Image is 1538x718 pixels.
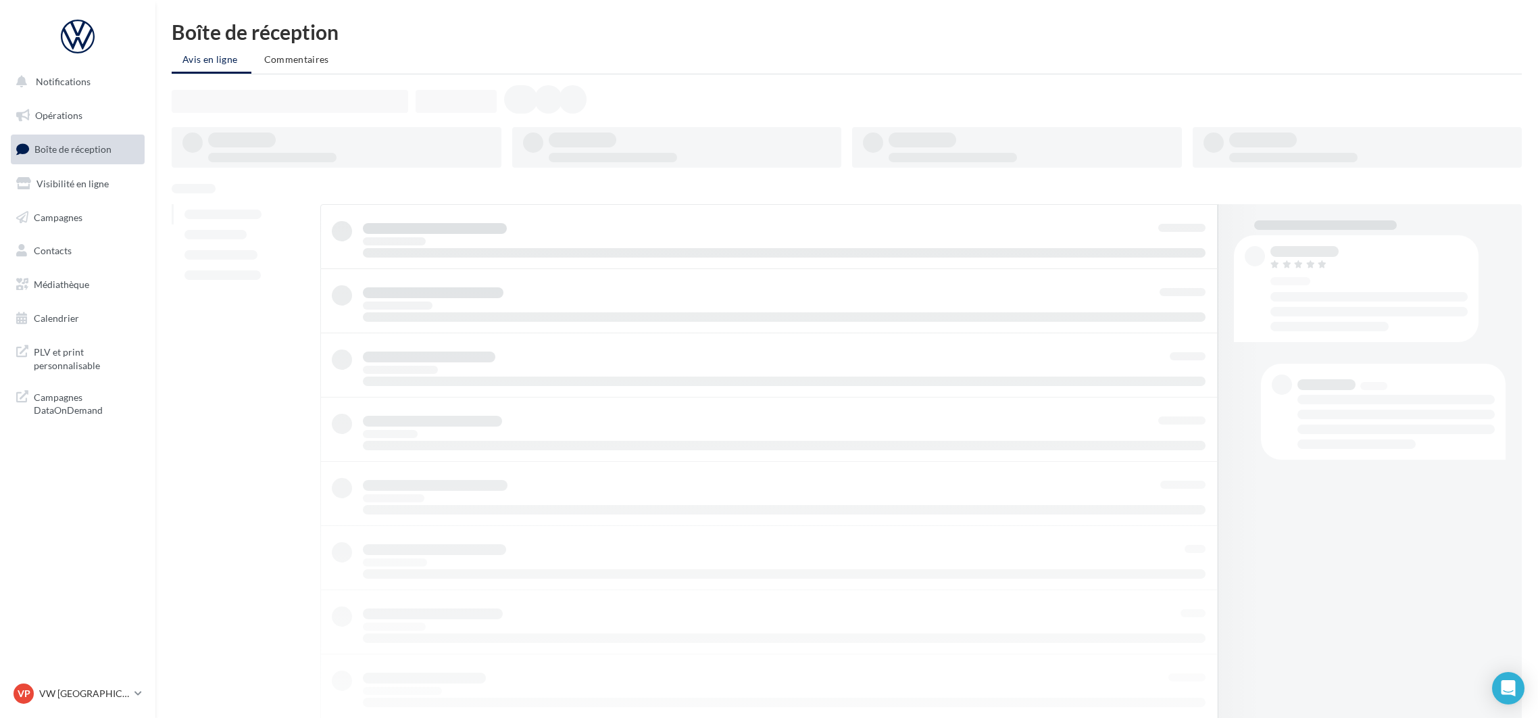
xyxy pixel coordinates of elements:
a: Calendrier [8,304,147,333]
a: Contacts [8,237,147,265]
span: Contacts [34,245,72,256]
span: Commentaires [264,53,329,65]
a: Médiathèque [8,270,147,299]
a: VP VW [GEOGRAPHIC_DATA] 20 [11,681,145,707]
span: Campagnes DataOnDemand [34,388,139,417]
span: VP [18,687,30,700]
p: VW [GEOGRAPHIC_DATA] 20 [39,687,129,700]
span: Boîte de réception [34,143,111,155]
a: Campagnes [8,204,147,232]
span: Opérations [35,110,82,121]
span: Campagnes [34,211,82,222]
span: Médiathèque [34,279,89,290]
a: Campagnes DataOnDemand [8,383,147,423]
span: PLV et print personnalisable [34,343,139,372]
span: Calendrier [34,312,79,324]
span: Notifications [36,76,91,87]
a: Boîte de réception [8,135,147,164]
div: Boîte de réception [172,22,1522,42]
a: PLV et print personnalisable [8,337,147,377]
a: Visibilité en ligne [8,170,147,198]
span: Visibilité en ligne [36,178,109,189]
button: Notifications [8,68,142,96]
div: Open Intercom Messenger [1492,672,1524,704]
a: Opérations [8,101,147,130]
